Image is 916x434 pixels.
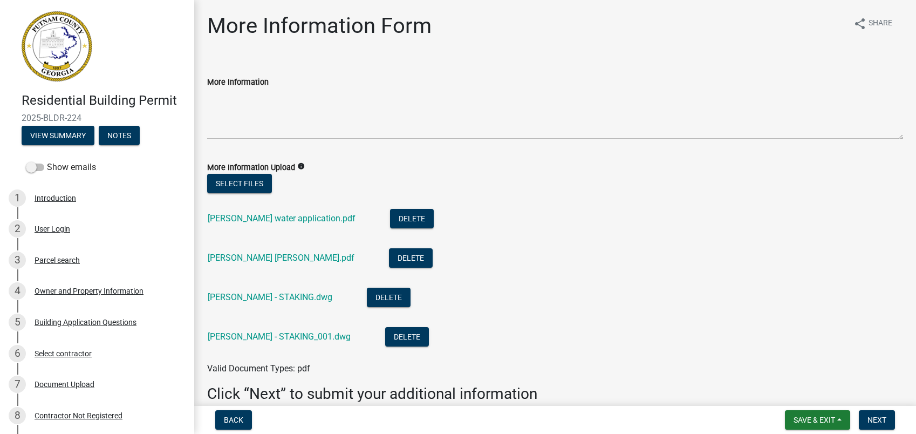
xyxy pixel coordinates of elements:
[35,256,80,264] div: Parcel search
[853,17,866,30] i: share
[207,79,269,86] label: More Information
[794,416,835,424] span: Save & Exit
[390,214,434,225] wm-modal-confirm: Delete Document
[785,410,850,430] button: Save & Exit
[208,213,356,223] a: [PERSON_NAME] water application.pdf
[367,288,411,307] button: Delete
[9,376,26,393] div: 7
[297,162,305,170] i: info
[845,13,901,34] button: shareShare
[22,132,94,140] wm-modal-confirm: Summary
[22,11,92,82] img: Putnam County, Georgia
[35,412,122,419] div: Contractor Not Registered
[9,314,26,331] div: 5
[367,293,411,303] wm-modal-confirm: Delete Document
[9,252,26,269] div: 3
[208,253,354,263] a: [PERSON_NAME] [PERSON_NAME].pdf
[390,209,434,228] button: Delete
[207,164,295,172] label: More Information Upload
[35,350,92,357] div: Select contractor
[35,287,143,295] div: Owner and Property Information
[35,381,94,388] div: Document Upload
[9,407,26,424] div: 8
[385,333,429,343] wm-modal-confirm: Delete Document
[224,416,243,424] span: Back
[207,385,903,403] h3: Click “Next” to submit your additional information
[9,220,26,238] div: 2
[26,161,96,174] label: Show emails
[859,410,895,430] button: Next
[99,126,140,145] button: Notes
[35,225,70,233] div: User Login
[22,126,94,145] button: View Summary
[867,416,886,424] span: Next
[9,345,26,362] div: 6
[9,282,26,300] div: 4
[207,174,272,193] button: Select files
[207,363,310,374] span: Valid Document Types: pdf
[207,13,432,39] h1: More Information Form
[35,318,136,326] div: Building Application Questions
[389,254,433,264] wm-modal-confirm: Delete Document
[389,248,433,268] button: Delete
[385,327,429,347] button: Delete
[9,189,26,207] div: 1
[22,93,186,109] h4: Residential Building Permit
[208,292,332,302] a: [PERSON_NAME] - STAKING.dwg
[22,113,173,123] span: 2025-BLDR-224
[869,17,892,30] span: Share
[208,331,351,342] a: [PERSON_NAME] - STAKING_001.dwg
[215,410,252,430] button: Back
[35,194,76,202] div: Introduction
